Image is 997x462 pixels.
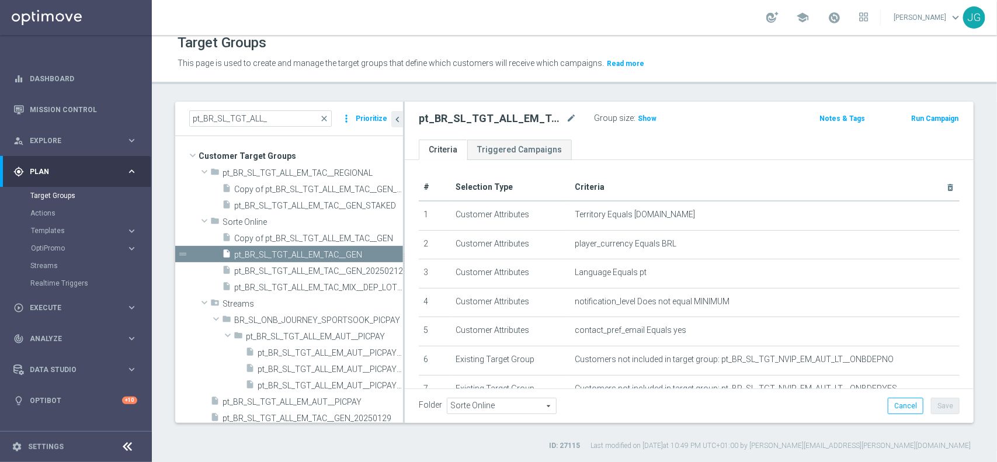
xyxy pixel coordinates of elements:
span: Customers not included in target group: pt_BR_SL_TGT_NVIP_EM_AUT_LT__ONBDEPNO [575,355,894,364]
a: Dashboard [30,63,137,94]
i: insert_drive_file [222,232,231,246]
span: close [319,114,329,123]
td: 5 [419,317,451,346]
i: keyboard_arrow_right [126,333,137,344]
i: more_vert [341,110,352,127]
span: Plan [30,168,126,175]
div: Templates [31,227,126,234]
span: pt_BR_SL_TGT_ALL_EM_TAC__GEN [234,250,403,260]
i: delete_forever [946,183,955,192]
i: keyboard_arrow_right [126,225,137,237]
div: Plan [13,166,126,177]
i: insert_drive_file [210,396,220,409]
button: gps_fixed Plan keyboard_arrow_right [13,167,138,176]
span: Templates [31,227,114,234]
i: keyboard_arrow_right [126,243,137,254]
div: OptiPromo keyboard_arrow_right [30,244,138,253]
span: pt_BR_SL_TGT_ALL_EM_AUT__PICPAY - Campaign 2 [258,364,403,374]
span: pt_BR_SL_TGT_ALL_EM_TAC_MIX__DEP_LOTTO_TO_GAMES [234,283,403,293]
span: Execute [30,304,126,311]
span: Data Studio [30,366,126,373]
span: pt_BR_SL_TGT_ALL_EM_AUT__PICPAY [223,397,403,407]
i: insert_drive_file [245,363,255,377]
div: Explore [13,136,126,146]
span: school [796,11,809,24]
a: Realtime Triggers [30,279,121,288]
label: ID: 27115 [549,441,580,451]
a: Optibot [30,385,122,416]
button: Read more [606,57,645,70]
span: Copy of pt_BR_SL_TGT_ALL_EM_TAC__GEN_STAKED [234,185,403,194]
span: Customer Target Groups [199,148,403,164]
span: Show [638,114,656,123]
i: settings [12,442,22,452]
span: This page is used to create and manage the target groups that define which customers will receive... [178,58,604,68]
i: keyboard_arrow_right [126,364,137,375]
i: insert_drive_file [222,200,231,213]
button: equalizer Dashboard [13,74,138,84]
i: play_circle_outline [13,303,24,313]
td: 6 [419,346,451,375]
button: Mission Control [13,105,138,114]
a: Settings [28,443,64,450]
td: Customer Attributes [451,201,571,230]
span: notification_level Does not equal MINIMUM [575,297,729,307]
span: pt_BR_SL_TGT_ALL_EM_AUT__PICPAY [246,332,403,342]
i: insert_drive_file [245,380,255,393]
a: Criteria [419,140,467,160]
span: contact_pref_email Equals yes [575,325,686,335]
a: Triggered Campaigns [467,140,572,160]
span: BR_SL_ONB_JOURNEY_SPORTSOOK_PICPAY [234,315,403,325]
h1: Target Groups [178,34,266,51]
th: # [419,174,451,201]
input: Quick find group or folder [189,110,332,127]
i: chevron_left [392,114,403,125]
span: Customers not included in target group: pt_BR_SL_TGT_NVIP_EM_AUT_LT__ONBDEPYES [575,384,897,394]
i: mode_edit [566,112,576,126]
div: Data Studio keyboard_arrow_right [13,365,138,374]
div: person_search Explore keyboard_arrow_right [13,136,138,145]
i: insert_drive_file [245,347,255,360]
i: keyboard_arrow_right [126,135,137,146]
span: Explore [30,137,126,144]
button: Cancel [888,398,923,414]
i: gps_fixed [13,166,24,177]
td: 7 [419,375,451,404]
span: Sorte Online [223,217,403,227]
span: keyboard_arrow_down [949,11,962,24]
span: Territory Equals [DOMAIN_NAME] [575,210,695,220]
i: folder_special [210,298,220,311]
label: Group size [594,113,634,123]
span: pt_BR_SL_TGT_ALL_EM_TAC__REGIONAL [223,168,403,178]
i: insert_drive_file [222,249,231,262]
button: play_circle_outline Execute keyboard_arrow_right [13,303,138,312]
td: 1 [419,201,451,230]
i: folder [210,216,220,230]
span: pt_BR_SL_TGT_ALL_EM_AUT__PICPAY - Campaign 1 [258,348,403,358]
i: keyboard_arrow_right [126,302,137,313]
div: Actions [30,204,151,222]
i: equalizer [13,74,24,84]
span: pt_BR_SL_TGT_ALL_EM_TAC__GEN_STAKED [234,201,403,211]
span: Language Equals pt [575,268,647,277]
a: Streams [30,261,121,270]
td: Customer Attributes [451,317,571,346]
span: Copy of pt_BR_SL_TGT_ALL_EM_TAC__GEN [234,234,403,244]
td: Customer Attributes [451,288,571,317]
td: Customer Attributes [451,259,571,289]
i: keyboard_arrow_right [126,166,137,177]
label: Folder [419,400,442,410]
i: folder [222,314,231,328]
td: 4 [419,288,451,317]
i: insert_drive_file [222,265,231,279]
i: insert_drive_file [210,412,220,426]
div: Streams [30,257,151,275]
button: Prioritize [354,111,389,127]
td: 2 [419,230,451,259]
div: Optibot [13,385,137,416]
span: Criteria [575,182,605,192]
button: Notes & Tags [819,112,867,125]
button: lightbulb Optibot +10 [13,396,138,405]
